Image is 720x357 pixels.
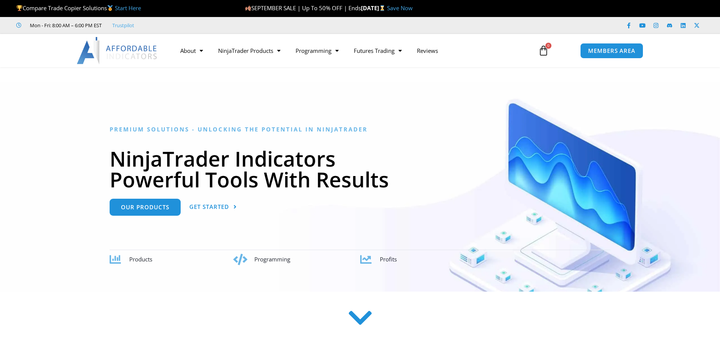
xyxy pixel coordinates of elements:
a: 0 [527,40,560,62]
a: Reviews [409,42,446,59]
img: 🍂 [245,5,251,11]
span: MEMBERS AREA [588,48,635,54]
span: Products [129,255,152,263]
span: Profits [380,255,397,263]
span: Programming [254,255,290,263]
img: LogoAI | Affordable Indicators – NinjaTrader [77,37,158,64]
a: Trustpilot [112,21,134,30]
img: ⌛ [379,5,385,11]
h6: Premium Solutions - Unlocking the Potential in NinjaTrader [110,126,610,133]
a: Get Started [189,199,237,216]
a: MEMBERS AREA [580,43,643,59]
a: Futures Trading [346,42,409,59]
span: SEPTEMBER SALE | Up To 50% OFF | Ends [245,4,361,12]
a: Save Now [387,4,413,12]
h1: NinjaTrader Indicators Powerful Tools With Results [110,148,610,190]
a: Start Here [115,4,141,12]
a: NinjaTrader Products [211,42,288,59]
img: 🏆 [17,5,22,11]
a: Programming [288,42,346,59]
span: Our Products [121,204,169,210]
span: Mon - Fri: 8:00 AM – 6:00 PM EST [28,21,102,30]
span: Compare Trade Copier Solutions [16,4,141,12]
span: 0 [545,43,551,49]
a: About [173,42,211,59]
nav: Menu [173,42,530,59]
img: 🥇 [107,5,113,11]
strong: [DATE] [361,4,387,12]
span: Get Started [189,204,229,210]
a: Our Products [110,199,181,216]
